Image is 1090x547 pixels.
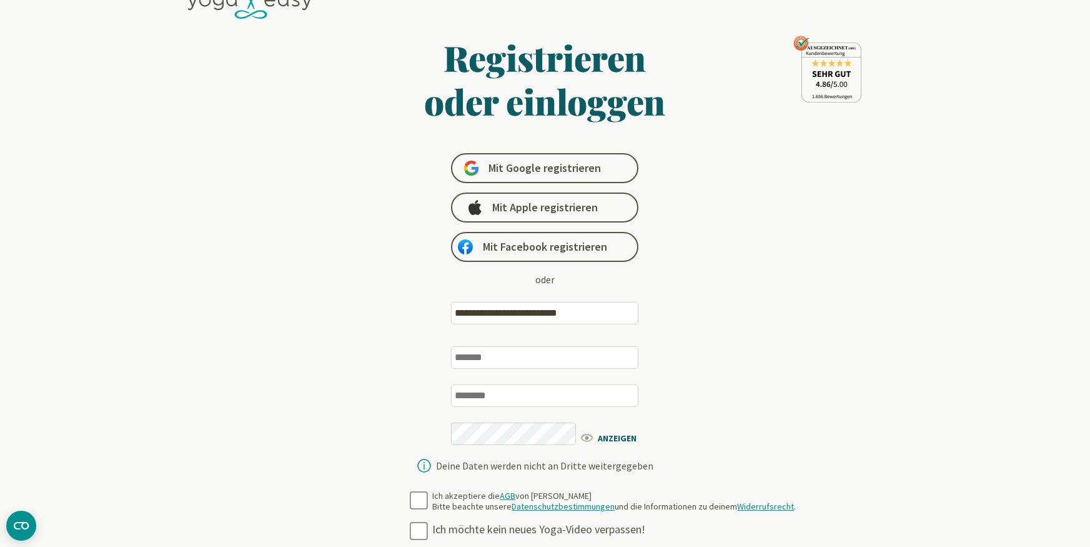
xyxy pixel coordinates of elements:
a: AGB [500,490,515,501]
span: Mit Google registrieren [488,161,601,176]
span: Mit Apple registrieren [492,200,598,215]
button: CMP-Widget öffnen [6,511,36,541]
div: Ich akzeptiere die von [PERSON_NAME] Bitte beachte unsere und die Informationen zu deinem . [432,491,796,513]
a: Datenschutzbestimmungen [512,501,615,512]
h1: Registrieren oder einloggen [304,36,787,123]
div: Deine Daten werden nicht an Dritte weitergegeben [436,461,653,471]
div: Ich möchte kein neues Yoga-Video verpassen! [432,523,802,537]
a: Mit Facebook registrieren [451,232,638,262]
span: ANZEIGEN [579,429,651,445]
span: Mit Facebook registrieren [483,239,607,254]
div: oder [535,272,555,287]
a: Mit Apple registrieren [451,193,638,223]
img: ausgezeichnet_seal.png [793,36,861,103]
a: Widerrufsrecht [737,501,794,512]
a: Mit Google registrieren [451,153,638,183]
